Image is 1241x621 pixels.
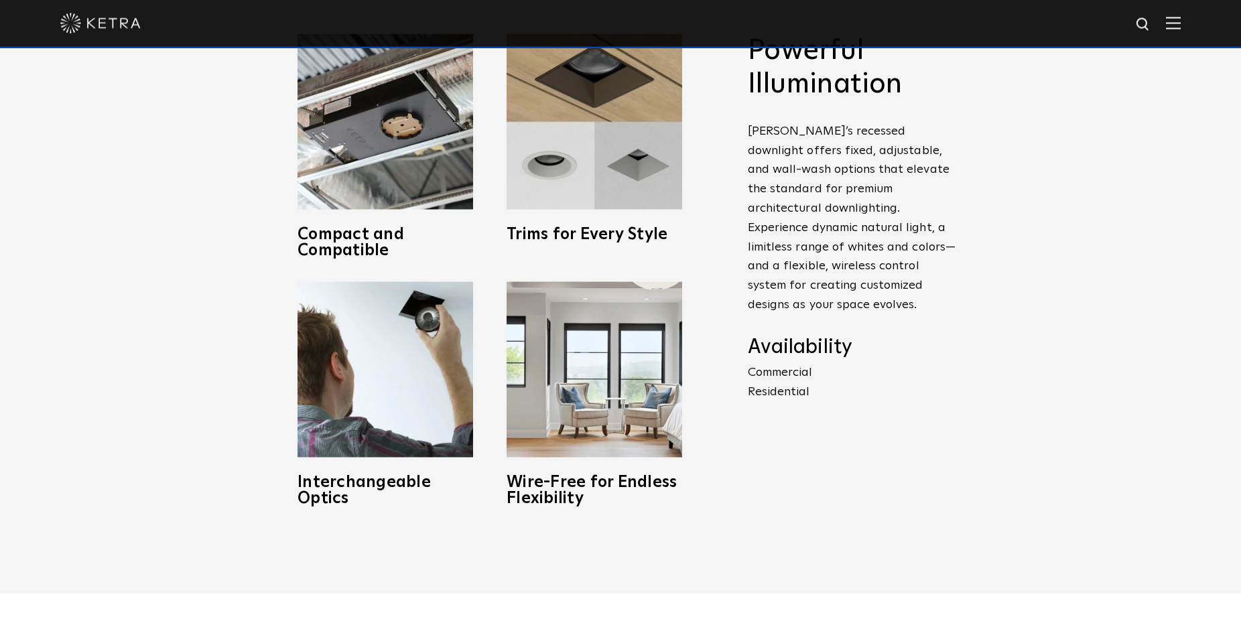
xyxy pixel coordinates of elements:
[507,226,682,243] h3: Trims for Every Style
[298,282,473,458] img: D3_OpticSwap
[298,474,473,506] h3: Interchangeable Optics
[748,363,956,402] p: Commercial Residential
[298,226,473,259] h3: Compact and Compatible
[507,474,682,506] h3: Wire-Free for Endless Flexibility
[298,34,473,210] img: compact-and-copatible
[748,34,956,102] h2: Powerful Illumination
[748,122,956,315] p: [PERSON_NAME]’s recessed downlight offers fixed, adjustable, and wall-wash options that elevate t...
[60,13,141,33] img: ketra-logo-2019-white
[748,335,956,360] h4: Availability
[507,282,682,458] img: D3_WV_Bedroom
[1166,17,1181,29] img: Hamburger%20Nav.svg
[507,34,682,210] img: trims-for-every-style
[1135,17,1152,33] img: search icon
